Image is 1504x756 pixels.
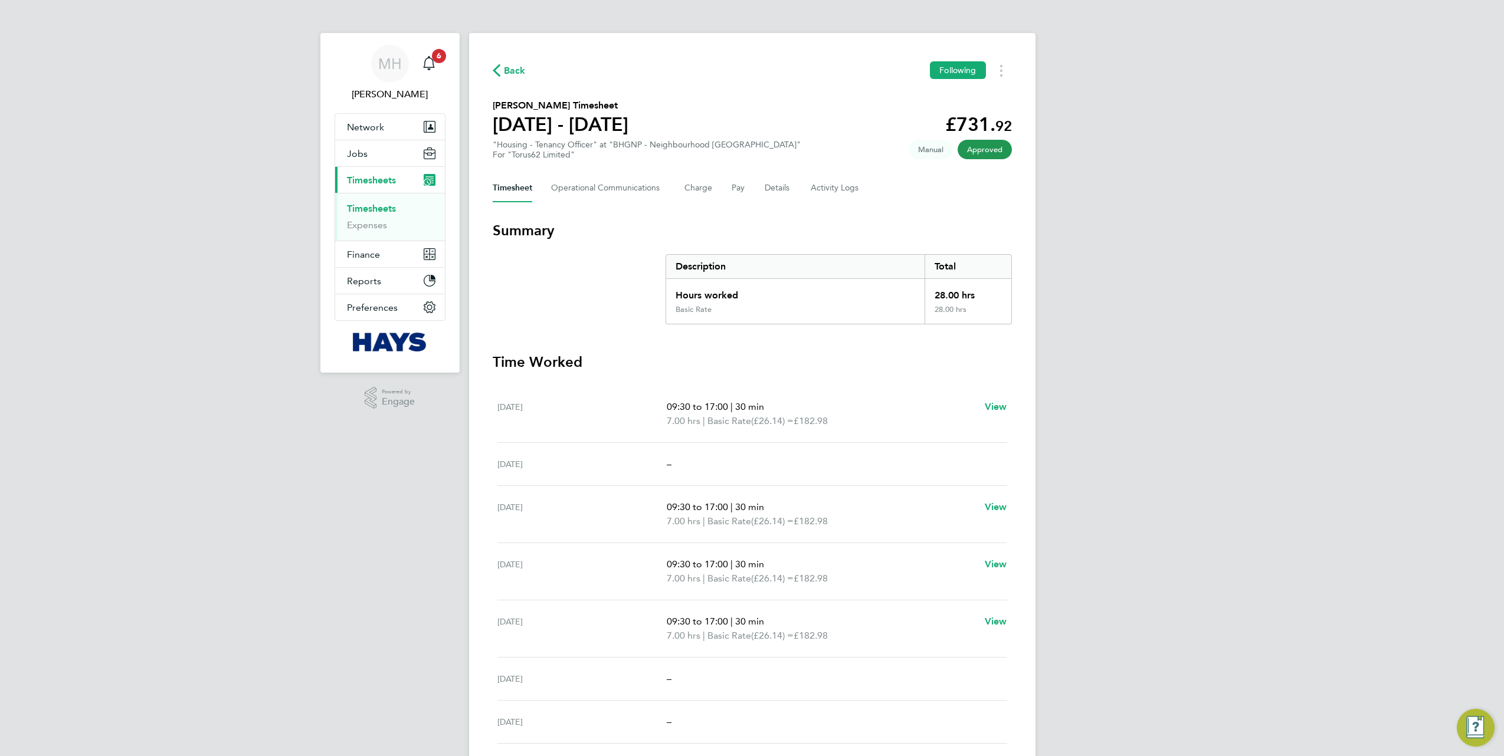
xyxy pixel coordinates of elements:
[730,501,733,512] span: |
[684,174,713,202] button: Charge
[1457,709,1495,747] button: Engage Resource Center
[667,415,700,426] span: 7.00 hrs
[666,254,1012,324] div: Summary
[945,113,1012,136] app-decimal: £731.
[347,249,380,260] span: Finance
[320,33,460,373] nav: Main navigation
[347,148,368,159] span: Jobs
[667,573,700,584] span: 7.00 hrs
[730,401,733,412] span: |
[735,401,764,412] span: 30 min
[347,203,396,214] a: Timesheets
[703,630,705,641] span: |
[707,414,751,428] span: Basic Rate
[765,174,792,202] button: Details
[794,573,828,584] span: £182.98
[667,558,728,570] span: 09:30 to 17:00
[794,515,828,527] span: £182.98
[353,333,427,351] img: hays-logo-retina.png
[667,515,700,527] span: 7.00 hrs
[676,305,712,314] div: Basic Rate
[958,140,1012,159] span: This timesheet has been approved.
[347,175,396,186] span: Timesheets
[378,56,402,71] span: MH
[666,255,925,278] div: Description
[794,415,828,426] span: £182.98
[497,715,667,729] div: [DATE]
[925,255,1011,278] div: Total
[382,397,415,407] span: Engage
[985,614,1007,629] a: View
[432,49,446,63] span: 6
[985,401,1007,412] span: View
[732,174,746,202] button: Pay
[347,121,384,133] span: Network
[347,219,387,231] a: Expenses
[751,630,794,641] span: (£26.14) =
[995,117,1012,134] span: 92
[925,279,1011,305] div: 28.00 hrs
[497,672,667,686] div: [DATE]
[493,221,1012,240] h3: Summary
[497,614,667,643] div: [DATE]
[985,501,1007,512] span: View
[811,174,860,202] button: Activity Logs
[703,515,705,527] span: |
[730,558,733,570] span: |
[925,305,1011,324] div: 28.00 hrs
[794,630,828,641] span: £182.98
[335,241,445,267] button: Finance
[909,140,953,159] span: This timesheet was manually created.
[666,279,925,305] div: Hours worked
[667,401,728,412] span: 09:30 to 17:00
[493,140,801,160] div: "Housing - Tenancy Officer" at "BHGNP - Neighbourhood [GEOGRAPHIC_DATA]"
[985,616,1007,627] span: View
[497,457,667,471] div: [DATE]
[335,167,445,193] button: Timesheets
[985,500,1007,514] a: View
[703,415,705,426] span: |
[735,558,764,570] span: 30 min
[504,64,526,78] span: Back
[751,573,794,584] span: (£26.14) =
[939,65,976,75] span: Following
[703,573,705,584] span: |
[730,616,733,627] span: |
[985,558,1007,570] span: View
[335,333,445,351] a: Go to home page
[493,150,801,160] div: For "Torus62 Limited"
[347,275,381,287] span: Reports
[493,353,1012,372] h3: Time Worked
[735,501,764,512] span: 30 min
[667,716,671,727] span: –
[930,61,985,79] button: Following
[667,458,671,469] span: –
[493,113,628,136] h1: [DATE] - [DATE]
[382,387,415,397] span: Powered by
[335,268,445,294] button: Reports
[497,557,667,586] div: [DATE]
[335,294,445,320] button: Preferences
[493,98,628,113] h2: [PERSON_NAME] Timesheet
[335,140,445,166] button: Jobs
[751,415,794,426] span: (£26.14) =
[417,45,441,83] a: 6
[335,114,445,140] button: Network
[667,616,728,627] span: 09:30 to 17:00
[991,61,1012,80] button: Timesheets Menu
[497,400,667,428] div: [DATE]
[667,673,671,684] span: –
[735,616,764,627] span: 30 min
[493,63,526,78] button: Back
[347,302,398,313] span: Preferences
[751,515,794,527] span: (£26.14) =
[335,45,445,101] a: MH[PERSON_NAME]
[497,500,667,528] div: [DATE]
[985,400,1007,414] a: View
[667,630,700,641] span: 7.00 hrs
[985,557,1007,571] a: View
[707,514,751,528] span: Basic Rate
[551,174,666,202] button: Operational Communications
[493,174,532,202] button: Timesheet
[667,501,728,512] span: 09:30 to 17:00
